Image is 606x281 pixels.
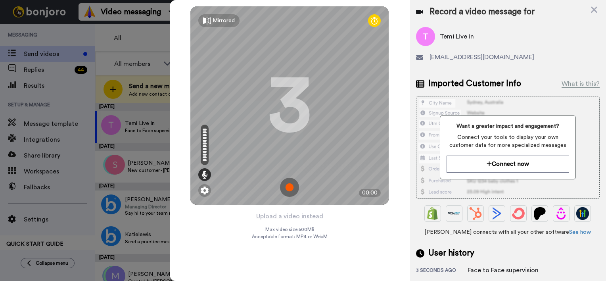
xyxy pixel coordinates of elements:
[416,228,600,236] span: [PERSON_NAME] connects with all your other software
[447,133,569,149] span: Connect your tools to display your own customer data for more specialized messages
[469,207,482,220] img: Hubspot
[416,267,468,275] div: 3 seconds ago
[447,122,569,130] span: Want a greater impact and engagement?
[555,207,568,220] img: Drip
[491,207,503,220] img: ActiveCampaign
[448,207,460,220] img: Ontraport
[562,79,600,89] div: What is this?
[447,156,569,173] button: Connect now
[359,189,381,197] div: 00:00
[468,266,539,275] div: Face to Face supervision
[569,229,591,235] a: See how
[512,207,525,220] img: ConvertKit
[428,247,474,259] span: User history
[533,207,546,220] img: Patreon
[252,233,328,240] span: Acceptable format: MP4 or WebM
[430,52,534,62] span: [EMAIL_ADDRESS][DOMAIN_NAME]
[254,211,326,221] button: Upload a video instead
[268,76,311,135] div: 3
[576,207,589,220] img: GoHighLevel
[201,187,209,194] img: ic_gear.svg
[426,207,439,220] img: Shopify
[280,178,299,197] img: ic_record_start.svg
[265,226,314,233] span: Max video size: 500 MB
[428,78,521,90] span: Imported Customer Info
